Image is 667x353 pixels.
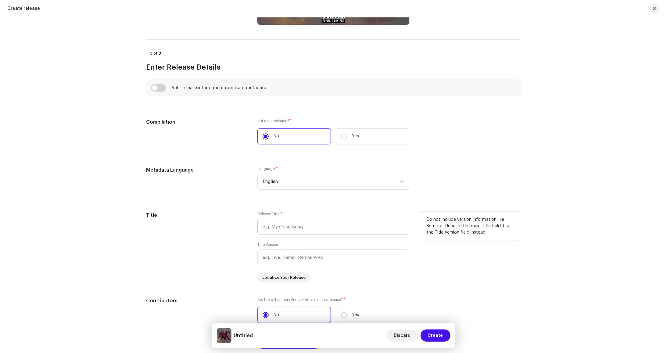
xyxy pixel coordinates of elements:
[274,133,279,140] p: No
[257,219,409,235] input: e.g. My Great Song
[274,312,279,318] p: No
[400,174,404,189] div: dropdown trigger
[257,212,282,217] label: Release Title
[257,166,278,171] label: Language
[257,242,278,247] label: Title Version
[257,118,409,123] label: Is it a compilation?
[352,133,359,140] p: Yes
[262,271,306,284] span: Localize Your Release
[171,86,267,90] div: Prefill release information from track metadata
[146,62,521,72] h3: Enter Release Details
[150,52,161,55] span: 3 of 3
[146,166,248,174] h5: Metadata Language
[146,118,248,126] h5: Compilation
[257,273,310,282] button: Localize Your Release
[257,249,409,265] input: e.g. Live, Remix, Remastered
[257,297,409,302] label: Are there 4 or more Primary Artists on this release?
[427,217,514,236] p: Do not include version information like Remix or Uncut in the main Title field. Use the Title Ver...
[146,212,248,219] h5: Title
[263,174,400,189] span: English
[146,297,248,304] h5: Contributors
[352,312,359,318] p: Yes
